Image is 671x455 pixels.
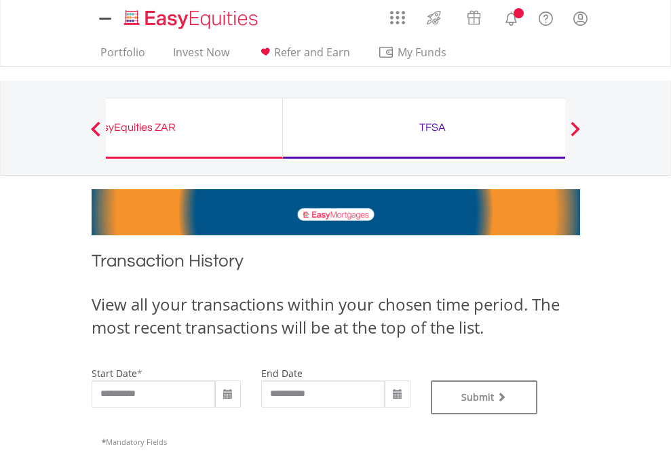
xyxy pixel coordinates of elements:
[431,380,538,414] button: Submit
[291,118,574,137] div: TFSA
[168,45,235,66] a: Invest Now
[121,8,263,31] img: EasyEquities_Logo.png
[102,437,167,447] span: Mandatory Fields
[390,10,405,25] img: grid-menu-icon.svg
[82,128,109,142] button: Previous
[92,367,137,380] label: start date
[95,45,151,66] a: Portfolio
[563,3,598,33] a: My Profile
[92,189,580,235] img: EasyMortage Promotion Banner
[529,3,563,31] a: FAQ's and Support
[119,3,263,31] a: Home page
[92,249,580,279] h1: Transaction History
[463,7,485,28] img: vouchers-v2.svg
[274,45,350,60] span: Refer and Earn
[252,45,356,66] a: Refer and Earn
[378,43,467,61] span: My Funds
[454,3,494,28] a: Vouchers
[92,293,580,340] div: View all your transactions within your chosen time period. The most recent transactions will be a...
[423,7,445,28] img: thrive-v2.svg
[562,128,589,142] button: Next
[381,3,414,25] a: AppsGrid
[261,367,303,380] label: end date
[494,3,529,31] a: Notifications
